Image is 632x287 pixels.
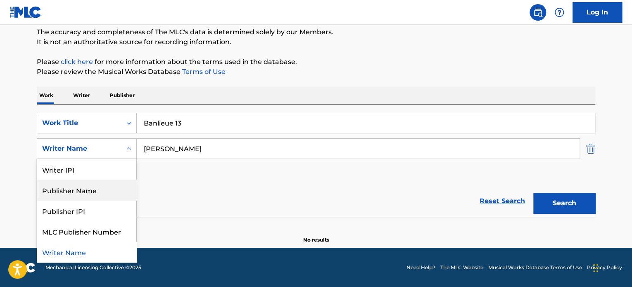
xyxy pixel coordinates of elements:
[37,221,136,242] div: MLC Publisher Number
[37,37,595,47] p: It is not an authoritative source for recording information.
[71,87,93,104] p: Writer
[475,192,529,210] a: Reset Search
[61,58,93,66] a: click here
[37,159,136,180] div: Writer IPI
[533,7,543,17] img: search
[554,7,564,17] img: help
[37,67,595,77] p: Please review the Musical Works Database
[573,2,622,23] a: Log In
[533,193,595,213] button: Search
[530,4,546,21] a: Public Search
[107,87,137,104] p: Publisher
[37,113,595,218] form: Search Form
[37,242,136,262] div: Writer Name
[587,264,622,271] a: Privacy Policy
[10,6,42,18] img: MLC Logo
[551,4,568,21] div: Help
[42,144,116,154] div: Writer Name
[45,264,141,271] span: Mechanical Licensing Collective © 2025
[42,118,116,128] div: Work Title
[37,27,595,37] p: The accuracy and completeness of The MLC's data is determined solely by our Members.
[303,226,329,244] p: No results
[37,57,595,67] p: Please for more information about the terms used in the database.
[406,264,435,271] a: Need Help?
[10,263,36,273] img: logo
[593,256,598,280] div: Drag
[440,264,483,271] a: The MLC Website
[586,138,595,159] img: Delete Criterion
[37,87,56,104] p: Work
[591,247,632,287] iframe: Chat Widget
[488,264,582,271] a: Musical Works Database Terms of Use
[181,68,226,76] a: Terms of Use
[37,180,136,200] div: Publisher Name
[37,200,136,221] div: Publisher IPI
